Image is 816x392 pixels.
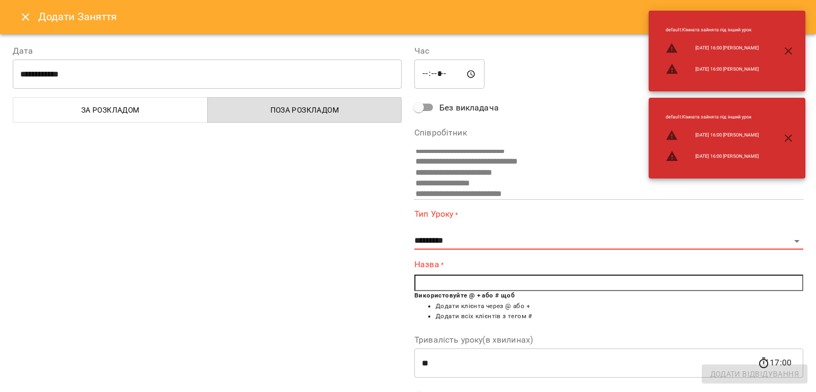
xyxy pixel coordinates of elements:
li: [DATE] 16:00 [PERSON_NAME] [657,125,767,146]
h6: Додати Заняття [38,8,803,25]
button: За розкладом [13,97,208,123]
li: [DATE] 16:00 [PERSON_NAME] [657,58,767,80]
label: Тип Уроку [414,208,803,220]
span: Без викладача [439,101,499,114]
li: default : Кімната зайнята під інший урок [657,22,767,38]
label: Співробітник [414,129,803,137]
label: Тривалість уроку(в хвилинах) [414,336,803,344]
label: Назва [414,258,803,270]
button: Поза розкладом [207,97,402,123]
li: [DATE] 16:00 [PERSON_NAME] [657,38,767,59]
li: Додати всіх клієнтів з тегом # [436,311,803,322]
li: [DATE] 16:00 [PERSON_NAME] [657,146,767,167]
label: Час [414,47,803,55]
span: За розкладом [20,104,201,116]
li: default : Кімната зайнята під інший урок [657,109,767,125]
label: Дата [13,47,402,55]
button: Close [13,4,38,30]
li: Додати клієнта через @ або + [436,301,803,312]
span: Поза розкладом [214,104,396,116]
b: Використовуйте @ + або # щоб [414,292,515,299]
